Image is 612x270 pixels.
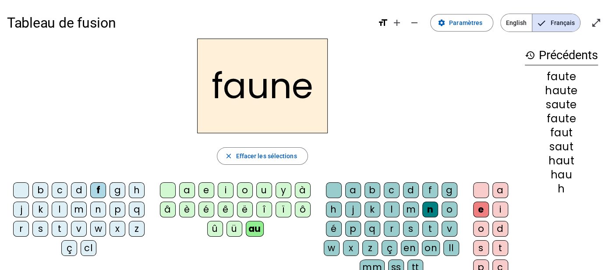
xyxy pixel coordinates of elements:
[492,182,508,198] div: a
[197,39,328,133] h2: faune
[438,19,446,27] mat-icon: settings
[362,240,378,256] div: z
[90,221,106,237] div: w
[473,202,489,217] div: e
[32,202,48,217] div: k
[343,240,359,256] div: x
[32,221,48,237] div: s
[442,202,457,217] div: o
[382,240,397,256] div: ç
[409,18,420,28] mat-icon: remove
[295,182,311,198] div: à
[442,221,457,237] div: v
[473,240,489,256] div: s
[71,202,87,217] div: m
[7,9,371,37] h1: Tableau de fusion
[90,182,106,198] div: f
[591,18,601,28] mat-icon: open_in_full
[492,240,508,256] div: t
[81,240,96,256] div: cl
[403,182,419,198] div: d
[13,221,29,237] div: r
[198,202,214,217] div: é
[384,182,400,198] div: c
[295,202,311,217] div: ô
[276,202,291,217] div: ï
[422,240,440,256] div: on
[110,221,125,237] div: x
[525,170,598,180] div: hau
[430,14,493,32] button: Paramètres
[364,202,380,217] div: k
[388,14,406,32] button: Augmenter la taille de la police
[525,184,598,194] div: h
[179,182,195,198] div: a
[345,202,361,217] div: j
[224,152,232,160] mat-icon: close
[364,182,380,198] div: b
[218,182,233,198] div: i
[218,202,233,217] div: ê
[422,182,438,198] div: f
[492,221,508,237] div: d
[110,202,125,217] div: p
[129,221,145,237] div: z
[226,221,242,237] div: ü
[443,240,459,256] div: ll
[422,202,438,217] div: n
[406,14,423,32] button: Diminuer la taille de la police
[246,221,264,237] div: au
[401,240,418,256] div: en
[345,221,361,237] div: p
[422,221,438,237] div: t
[326,221,342,237] div: é
[525,99,598,110] div: saute
[324,240,340,256] div: w
[13,202,29,217] div: j
[525,50,535,60] mat-icon: history
[110,182,125,198] div: g
[256,202,272,217] div: î
[378,18,388,28] mat-icon: format_size
[345,182,361,198] div: a
[256,182,272,198] div: u
[403,221,419,237] div: s
[71,182,87,198] div: d
[384,221,400,237] div: r
[207,221,223,237] div: û
[587,14,605,32] button: Entrer en plein écran
[525,71,598,82] div: faute
[71,221,87,237] div: v
[500,14,580,32] mat-button-toggle-group: Language selection
[449,18,482,28] span: Paramètres
[532,14,580,32] span: Français
[525,114,598,124] div: faute
[236,151,297,161] span: Effacer les sélections
[525,85,598,96] div: haute
[160,202,176,217] div: â
[217,147,308,165] button: Effacer les sélections
[179,202,195,217] div: è
[525,156,598,166] div: haut
[129,202,145,217] div: q
[90,202,106,217] div: n
[129,182,145,198] div: h
[52,221,67,237] div: t
[501,14,532,32] span: English
[32,182,48,198] div: b
[442,182,457,198] div: g
[237,182,253,198] div: o
[364,221,380,237] div: q
[525,128,598,138] div: faut
[61,240,77,256] div: ç
[525,142,598,152] div: saut
[237,202,253,217] div: ë
[384,202,400,217] div: l
[52,202,67,217] div: l
[198,182,214,198] div: e
[392,18,402,28] mat-icon: add
[473,221,489,237] div: o
[403,202,419,217] div: m
[525,46,598,65] h3: Précédents
[326,202,342,217] div: h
